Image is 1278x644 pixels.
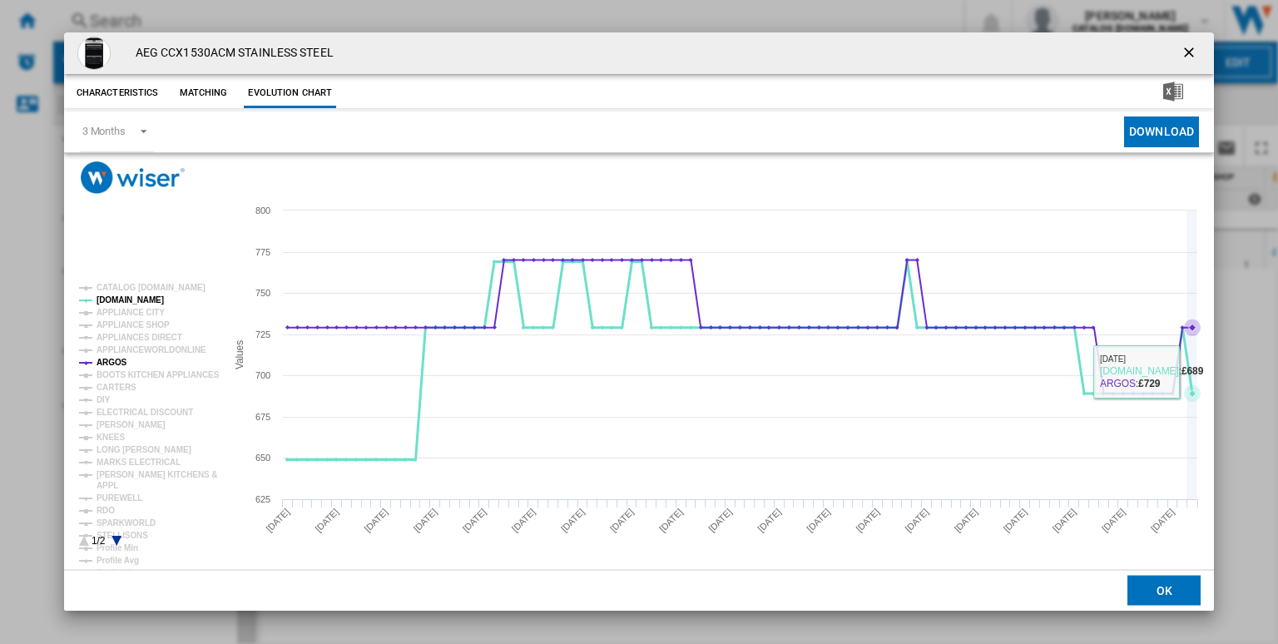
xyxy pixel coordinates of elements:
[255,288,270,298] tspan: 750
[1174,37,1207,70] button: getI18NText('BUTTONS.CLOSE_DIALOG')
[97,370,220,379] tspan: BOOTS KITCHEN APPLIANCES
[97,481,118,490] tspan: APPL
[255,453,270,463] tspan: 650
[81,161,185,194] img: logo_wiser_300x94.png
[97,383,136,392] tspan: CARTERS
[755,507,783,534] tspan: [DATE]
[97,308,165,317] tspan: APPLIANCE CITY
[234,340,245,369] tspan: Values
[255,370,270,380] tspan: 700
[1051,507,1078,534] tspan: [DATE]
[97,283,206,292] tspan: CATALOG [DOMAIN_NAME]
[97,445,191,454] tspan: LONG [PERSON_NAME]
[97,568,141,577] tspan: Profile Max
[72,78,163,108] button: Characteristics
[97,295,164,305] tspan: [DOMAIN_NAME]
[1127,576,1201,606] button: OK
[952,507,979,534] tspan: [DATE]
[608,507,636,534] tspan: [DATE]
[82,125,126,137] div: 3 Months
[559,507,587,534] tspan: [DATE]
[255,329,270,339] tspan: 725
[255,412,270,422] tspan: 675
[97,531,148,540] tspan: STELLISONS
[97,333,182,342] tspan: APPLIANCES DIRECT
[854,507,881,534] tspan: [DATE]
[97,345,206,354] tspan: APPLIANCEWORLDONLINE
[244,78,336,108] button: Evolution chart
[1163,82,1183,102] img: excel-24x24.png
[1181,44,1201,64] ng-md-icon: getI18NText('BUTTONS.CLOSE_DIALOG')
[903,507,930,534] tspan: [DATE]
[411,507,438,534] tspan: [DATE]
[97,458,181,467] tspan: MARKS ELECTRICAL
[255,494,270,504] tspan: 625
[1001,507,1028,534] tspan: [DATE]
[460,507,488,534] tspan: [DATE]
[97,493,142,503] tspan: PUREWELL
[97,506,115,515] tspan: RDO
[1149,507,1176,534] tspan: [DATE]
[97,433,125,442] tspan: KNEES
[97,556,139,565] tspan: Profile Avg
[92,535,106,547] text: 1/2
[706,507,734,534] tspan: [DATE]
[97,320,170,329] tspan: APPLIANCE SHOP
[97,543,138,552] tspan: Profile Min
[127,45,334,62] h4: AEG CCX1530ACM STAINLESS STEEL
[510,507,537,534] tspan: [DATE]
[97,395,111,404] tspan: DIY
[1100,507,1127,534] tspan: [DATE]
[77,37,111,70] img: 2024945009.jpg
[97,470,217,479] tspan: [PERSON_NAME] KITCHENS &
[805,507,832,534] tspan: [DATE]
[255,206,270,215] tspan: 800
[166,78,240,108] button: Matching
[313,507,340,534] tspan: [DATE]
[97,358,127,367] tspan: ARGOS
[255,247,270,257] tspan: 775
[264,507,291,534] tspan: [DATE]
[97,408,193,417] tspan: ELECTRICAL DISCOUNT
[362,507,389,534] tspan: [DATE]
[64,32,1214,612] md-dialog: Product popup
[657,507,685,534] tspan: [DATE]
[1137,78,1210,108] button: Download in Excel
[1124,116,1199,147] button: Download
[97,420,166,429] tspan: [PERSON_NAME]
[97,518,156,528] tspan: SPARKWORLD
